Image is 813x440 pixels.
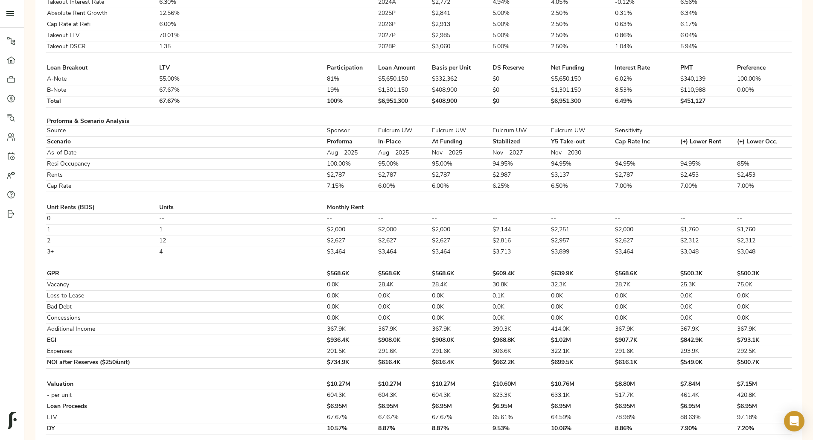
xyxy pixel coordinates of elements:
td: Takeout DSCR [46,41,158,52]
td: Units [158,203,326,214]
td: Proforma & Scenario Analysis [46,118,158,125]
td: 2025P [377,8,431,19]
td: GPR [46,268,158,280]
td: 0.00% [736,85,792,96]
td: Vacancy [46,280,158,291]
td: $0 [491,74,550,85]
td: 100.00% [736,74,792,85]
td: $2,453 [736,170,792,181]
td: 7.00% [679,181,736,192]
td: 70.01% [158,30,326,41]
td: $616.4K [377,357,431,368]
td: -- [614,213,679,224]
td: 94.95% [491,159,550,170]
td: 6.49% [614,96,679,107]
td: 0.0K [614,313,679,324]
td: $2,251 [550,224,614,236]
td: 0.1K [491,291,550,302]
td: Loss to Lease [46,291,158,302]
td: 67.67% [158,85,326,96]
td: $2,816 [491,236,550,247]
td: 2.50% [550,8,614,19]
td: Rents [46,170,158,181]
td: 75.0K [736,280,792,291]
td: 32.3K [550,280,614,291]
td: Loan Proceeds [46,401,158,412]
td: 0.0K [326,302,377,313]
td: Resi Occupancy [46,159,158,170]
td: $3,048 [736,247,792,258]
td: Fulcrum UW [431,125,491,137]
td: 2.50% [550,19,614,30]
td: 2026P [377,19,431,30]
td: 6.04% [679,30,736,41]
td: $616.4K [431,357,491,368]
td: 461.4K [679,390,736,401]
td: 12 [158,236,326,247]
td: 88.63% [679,412,736,423]
td: 95.00% [431,159,491,170]
td: -- [377,213,431,224]
td: $6,951,300 [550,96,614,107]
td: 2.50% [550,30,614,41]
td: 85% [736,159,792,170]
td: 0.0K [550,291,614,302]
td: 7.20% [736,423,792,434]
td: 6.02% [614,74,679,85]
td: As-of Date [46,148,158,159]
td: $2,627 [614,236,679,247]
td: $3,464 [431,247,491,258]
td: $7.84M [679,379,736,390]
td: Interest Rate [614,63,679,74]
td: 623.3K [491,390,550,401]
td: 28.7K [614,280,679,291]
td: Monthly Rent [326,203,377,214]
td: Fulcrum UW [491,125,550,137]
td: 8.87% [431,423,491,434]
td: Fulcrum UW [550,125,614,137]
td: $699.5K [550,357,614,368]
td: 367.9K [377,324,431,335]
td: 5.00% [491,30,550,41]
td: $568.6K [377,268,431,280]
td: 7.90% [679,423,736,434]
td: $1,760 [679,224,736,236]
td: 97.18% [736,412,792,423]
td: $568.6K [326,268,377,280]
td: $408,900 [431,96,491,107]
td: $2,453 [679,170,736,181]
td: -- [431,213,491,224]
td: 8.87% [377,423,431,434]
td: At Funding [431,137,491,148]
td: $3,048 [679,247,736,258]
td: 7.15% [326,181,377,192]
td: $10.60M [491,379,550,390]
td: -- [158,213,326,224]
td: LTV [46,412,158,423]
td: Sensitivity [614,125,679,137]
td: NOI after Reserves ($250/unit) [46,357,158,368]
td: $3,060 [431,41,491,52]
td: $2,841 [431,8,491,19]
td: $0 [491,85,550,96]
td: In-Place [377,137,431,148]
td: $2,000 [431,224,491,236]
td: 0.63% [614,19,679,30]
td: $2,787 [431,170,491,181]
td: 293.9K [679,346,736,357]
td: $2,913 [431,19,491,30]
td: $1,301,150 [550,85,614,96]
td: $2,627 [431,236,491,247]
td: $6.95M [679,401,736,412]
td: 4 [158,247,326,258]
td: 0.0K [431,302,491,313]
td: 95.00% [377,159,431,170]
td: $10.27M [377,379,431,390]
td: -- [550,213,614,224]
td: 9.53% [491,423,550,434]
td: Y5 Take-out [550,137,614,148]
td: 0.0K [679,313,736,324]
td: $500.7K [736,357,792,368]
td: 604.3K [377,390,431,401]
td: $500.3K [736,268,792,280]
